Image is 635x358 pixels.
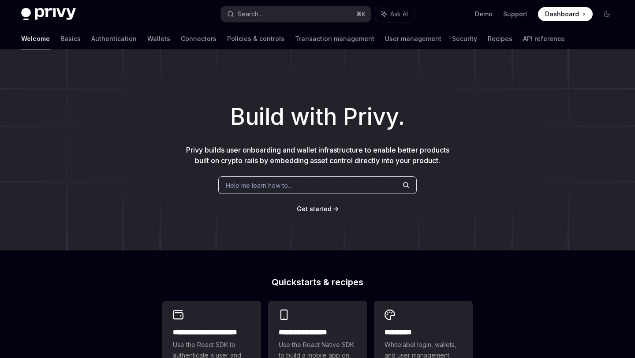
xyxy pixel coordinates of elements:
span: Privy builds user onboarding and wallet infrastructure to enable better products built on crypto ... [186,145,449,165]
a: API reference [523,28,565,49]
span: ⌘ K [356,11,366,18]
span: Dashboard [545,10,579,19]
button: Search...⌘K [221,6,370,22]
a: Security [452,28,477,49]
a: Transaction management [295,28,374,49]
a: Demo [475,10,493,19]
a: Basics [60,28,81,49]
a: Welcome [21,28,50,49]
a: Dashboard [538,7,593,21]
span: Get started [297,205,332,213]
h2: Quickstarts & recipes [162,278,473,287]
a: Authentication [91,28,137,49]
a: Get started [297,205,332,213]
h1: Build with Privy. [14,100,621,134]
a: User management [385,28,441,49]
a: Wallets [147,28,170,49]
a: Recipes [488,28,512,49]
a: Policies & controls [227,28,284,49]
button: Ask AI [375,6,414,22]
span: Help me learn how to… [226,181,293,190]
div: Search... [238,9,262,19]
img: dark logo [21,8,76,20]
button: Toggle dark mode [600,7,614,21]
a: Support [503,10,527,19]
span: Ask AI [390,10,408,19]
a: Connectors [181,28,217,49]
